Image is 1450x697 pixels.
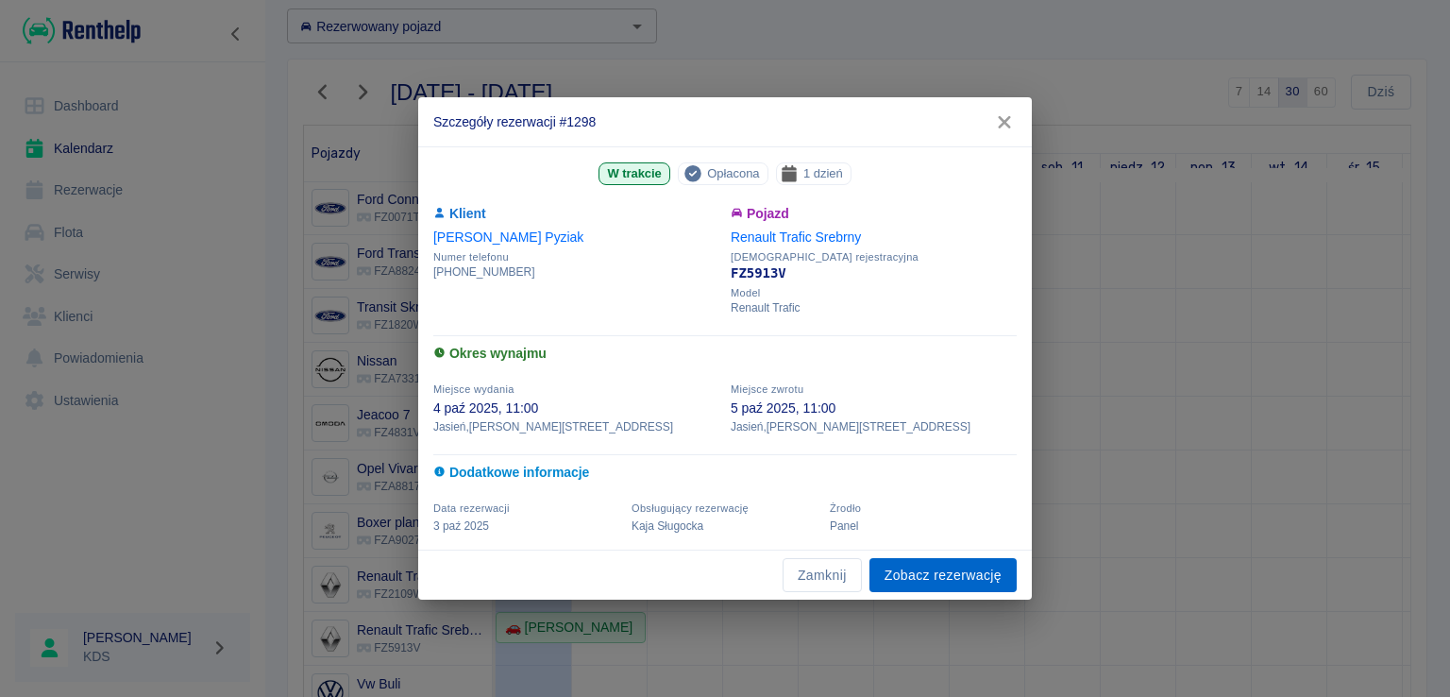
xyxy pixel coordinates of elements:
span: Numer telefonu [433,251,719,263]
a: [PERSON_NAME] Pyziak [433,229,583,245]
span: Model [731,287,1017,299]
p: Panel [830,518,1017,535]
p: [PHONE_NUMBER] [433,263,719,280]
h6: Okres wynajmu [433,344,1017,364]
h6: Klient [433,204,719,224]
span: 1 dzień [796,163,851,183]
p: Kaja Sługocka [632,518,818,535]
p: 4 paź 2025, 11:00 [433,399,719,418]
p: Renault Trafic [731,299,1017,316]
span: Miejsce wydania [433,383,514,395]
span: Miejsce zwrotu [731,383,803,395]
h6: Pojazd [731,204,1017,224]
p: Jasień , [PERSON_NAME][STREET_ADDRESS] [433,418,719,435]
button: Zamknij [783,558,862,593]
p: Jasień , [PERSON_NAME][STREET_ADDRESS] [731,418,1017,435]
span: [DEMOGRAPHIC_DATA] rejestracyjna [731,251,1017,263]
a: Renault Trafic Srebrny [731,229,861,245]
span: Opłacona [700,163,767,183]
h2: Szczegóły rezerwacji #1298 [418,97,1032,146]
span: Obsługujący rezerwację [632,502,749,514]
span: Data rezerwacji [433,502,510,514]
span: W trakcie [599,163,668,183]
p: 3 paź 2025 [433,518,620,535]
p: 5 paź 2025, 11:00 [731,399,1017,418]
a: Zobacz rezerwację [869,558,1017,593]
h6: Dodatkowe informacje [433,463,1017,483]
span: Żrodło [830,502,861,514]
p: FZ5913V [731,263,1017,283]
